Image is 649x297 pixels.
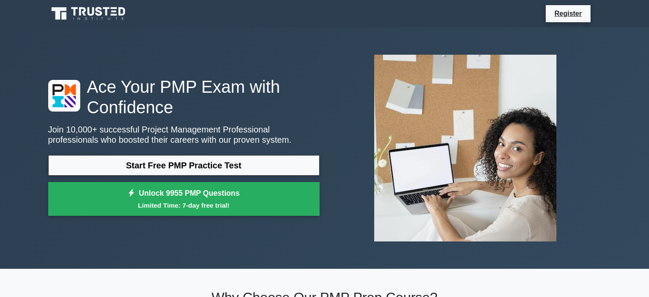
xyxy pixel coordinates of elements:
[48,155,320,176] a: Start Free PMP Practice Test
[48,124,320,145] p: Join 10,000+ successful Project Management Professional professionals who boosted their careers w...
[48,76,320,118] h1: Ace Your PMP Exam with Confidence
[48,182,320,216] a: Unlock 9955 PMP QuestionsLimited Time: 7-day free trial!
[549,8,587,19] a: Register
[59,200,309,210] small: Limited Time: 7-day free trial!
